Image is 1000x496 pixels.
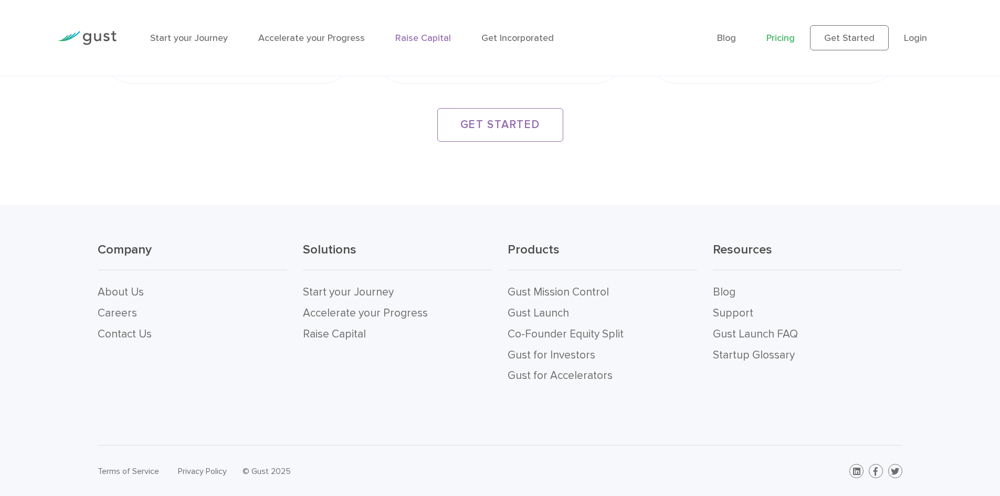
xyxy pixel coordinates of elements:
[395,33,451,44] a: Raise Capital
[303,328,366,341] a: Raise Capital
[98,328,152,341] a: Contact Us
[508,241,697,270] h3: Products
[243,464,492,479] div: © Gust 2025
[303,286,394,299] a: Start your Journey
[508,328,624,341] a: Co-Founder Equity Split
[98,286,144,299] a: About Us
[508,349,595,362] a: Gust for Investors
[150,33,228,44] a: Start your Journey
[98,307,137,320] a: Careers
[303,241,492,270] h3: Solutions
[713,349,795,362] a: Startup Glossary
[58,31,117,45] img: Gust Logo
[713,328,798,341] a: Gust Launch FAQ
[713,241,902,270] h3: Resources
[904,33,927,44] a: Login
[508,307,569,320] a: Gust Launch
[258,33,365,44] a: Accelerate your Progress
[508,369,613,382] a: Gust for Accelerators
[481,33,554,44] a: Get Incorporated
[437,108,563,142] a: GET STARTED
[717,33,736,44] a: Blog
[766,33,795,44] a: Pricing
[713,307,753,320] a: Support
[303,307,428,320] a: Accelerate your Progress
[713,286,735,299] a: Blog
[98,466,159,476] a: Terms of Service
[98,241,287,270] h3: Company
[178,466,227,476] a: Privacy Policy
[508,286,609,299] a: Gust Mission Control
[810,25,889,50] a: Get Started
